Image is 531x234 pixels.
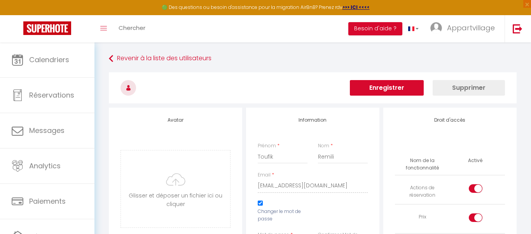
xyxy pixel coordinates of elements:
h4: Droit d'accès [395,117,505,123]
span: Messages [29,126,65,135]
a: ... Appartvillage [424,15,505,42]
th: Nom de la fonctionnalité [395,154,450,175]
button: Enregistrer [350,80,424,96]
div: Prix [398,213,447,221]
span: Appartvillage [447,23,495,33]
span: Analytics [29,161,61,171]
label: Changer le mot de passe [258,208,307,223]
label: Email [258,171,271,179]
h4: Information [258,117,368,123]
div: Actions de réservation [398,184,447,199]
img: ... [430,22,442,34]
button: Besoin d'aide ? [348,22,402,35]
label: Nom [318,142,329,150]
label: Prénom [258,142,276,150]
th: Activé [465,154,486,168]
a: >>> ICI <<<< [342,4,370,10]
img: Super Booking [23,21,71,35]
button: Supprimer [433,80,505,96]
a: Chercher [113,15,151,42]
a: Revenir à la liste des utilisateurs [109,52,517,66]
span: Chercher [119,24,145,32]
span: Paiements [29,196,66,206]
img: logout [513,24,522,33]
span: Réservations [29,90,74,100]
h4: Avatar [121,117,231,123]
span: Calendriers [29,55,69,65]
